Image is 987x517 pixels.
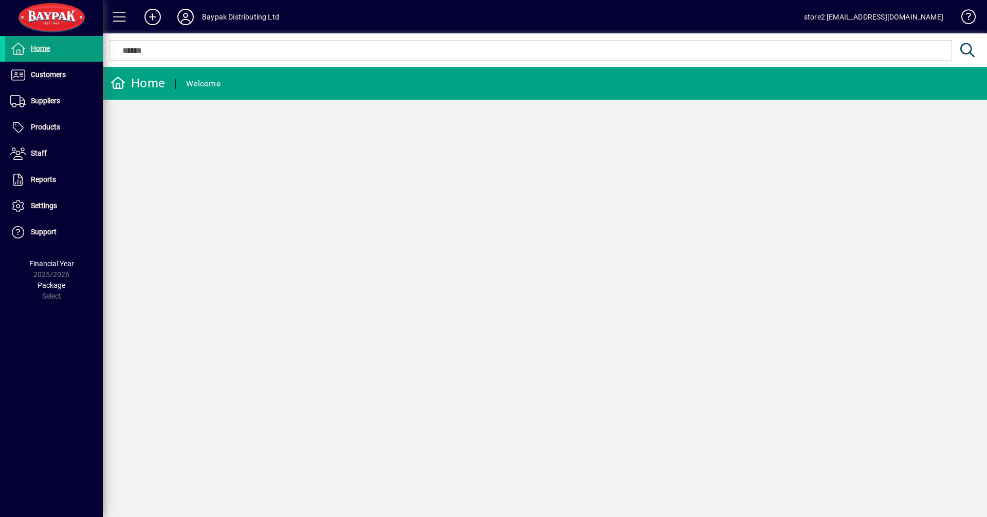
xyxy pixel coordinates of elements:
[31,44,50,52] span: Home
[202,9,279,25] div: Baypak Distributing Ltd
[5,62,103,88] a: Customers
[186,76,221,92] div: Welcome
[31,228,57,236] span: Support
[31,149,47,157] span: Staff
[31,70,66,79] span: Customers
[804,9,943,25] div: store2 [EMAIL_ADDRESS][DOMAIN_NAME]
[5,115,103,140] a: Products
[954,2,974,35] a: Knowledge Base
[5,219,103,245] a: Support
[5,88,103,114] a: Suppliers
[5,141,103,167] a: Staff
[31,123,60,131] span: Products
[111,75,165,91] div: Home
[38,281,65,289] span: Package
[31,201,57,210] span: Settings
[31,175,56,183] span: Reports
[29,260,74,268] span: Financial Year
[169,8,202,26] button: Profile
[31,97,60,105] span: Suppliers
[5,167,103,193] a: Reports
[5,193,103,219] a: Settings
[136,8,169,26] button: Add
